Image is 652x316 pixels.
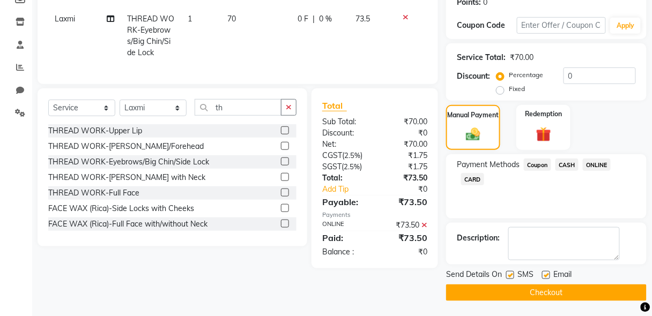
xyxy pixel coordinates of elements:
[127,14,174,57] span: THREAD WORK-Eyebrows/Big Chin/Side Lock
[375,172,435,184] div: ₹73.50
[517,269,534,282] span: SMS
[457,232,500,244] div: Description:
[314,195,375,208] div: Payable:
[461,173,484,185] span: CARD
[48,141,204,152] div: THREAD WORK-[PERSON_NAME]/Forehead
[298,13,308,25] span: 0 F
[48,187,139,199] div: THREAD WORK-Full Face
[55,14,75,24] span: Laxmi
[344,162,360,171] span: 2.5%
[509,70,543,80] label: Percentage
[509,84,525,94] label: Fixed
[457,20,516,31] div: Coupon Code
[553,269,572,282] span: Email
[314,139,375,150] div: Net:
[48,172,205,183] div: THREAD WORK-[PERSON_NAME] with Neck
[375,116,435,127] div: ₹70.00
[314,150,375,161] div: ( )
[314,127,375,139] div: Discount:
[48,125,142,137] div: THREAD WORK-Upper Lip
[48,156,209,168] div: THREAD WORK-Eyebrows/Big Chin/Side Lock
[322,210,427,220] div: Payments
[385,184,435,195] div: ₹0
[446,284,647,301] button: Checkout
[48,203,194,214] div: FACE WAX (Rica)-Side Locks with Cheeks
[313,13,315,25] span: |
[344,151,360,160] span: 2.5%
[314,172,375,184] div: Total:
[375,161,435,172] div: ₹1.75
[610,18,641,34] button: Apply
[555,159,579,171] span: CASH
[583,159,611,171] span: ONLINE
[510,52,534,63] div: ₹70.00
[517,17,606,34] input: Enter Offer / Coupon Code
[48,219,208,230] div: FACE WAX (Rica)-Full Face with/without Neck
[314,246,375,258] div: Balance :
[457,71,490,82] div: Discount:
[375,220,435,231] div: ₹73.50
[314,161,375,172] div: ( )
[375,231,435,244] div: ₹73.50
[531,125,556,144] img: _gift.svg
[448,110,499,120] label: Manual Payment
[195,99,281,116] input: Search or Scan
[188,14,192,24] span: 1
[457,52,506,63] div: Service Total:
[375,150,435,161] div: ₹1.75
[375,127,435,139] div: ₹0
[375,246,435,258] div: ₹0
[457,159,520,170] span: Payment Methods
[314,231,375,244] div: Paid:
[228,14,236,24] span: 70
[314,184,385,195] a: Add Tip
[525,109,562,119] label: Redemption
[446,269,502,282] span: Send Details On
[314,220,375,231] div: ONLINE
[462,126,485,142] img: _cash.svg
[322,162,342,171] span: SGST
[322,100,347,111] span: Total
[319,13,332,25] span: 0 %
[356,14,371,24] span: 73.5
[524,159,551,171] span: Coupon
[375,195,435,208] div: ₹73.50
[322,151,342,160] span: CGST
[375,139,435,150] div: ₹70.00
[314,116,375,127] div: Sub Total:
